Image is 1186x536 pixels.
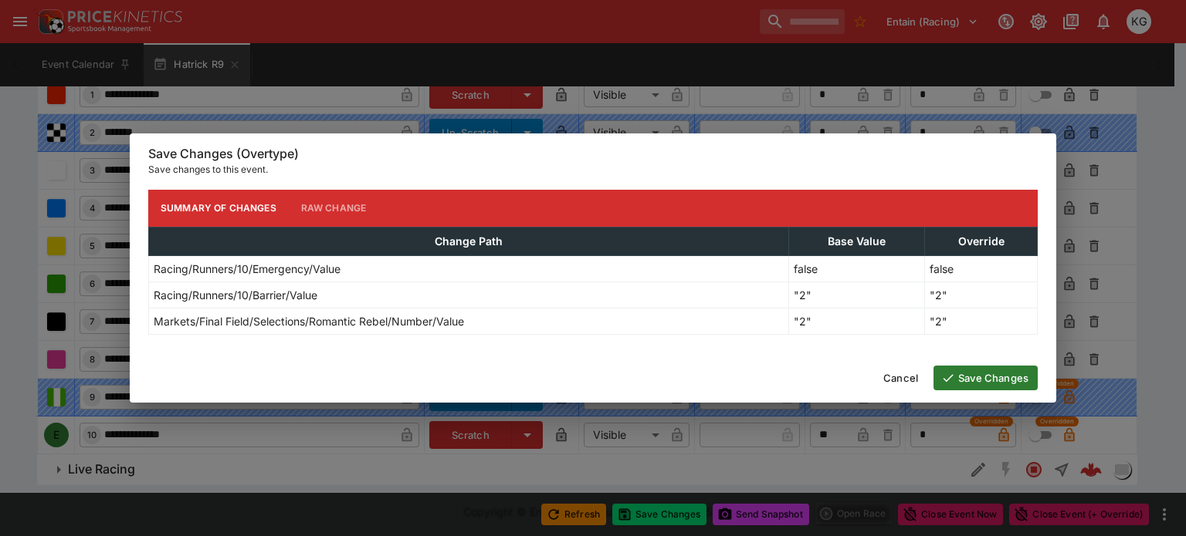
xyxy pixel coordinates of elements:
[789,281,925,308] td: "2"
[289,190,379,227] button: Raw Change
[154,261,341,277] p: Racing/Runners/10/Emergency/Value
[789,227,925,255] th: Base Value
[925,227,1038,255] th: Override
[154,287,317,303] p: Racing/Runners/10/Barrier/Value
[789,255,925,281] td: false
[148,146,1038,162] h6: Save Changes (Overtype)
[154,313,464,329] p: Markets/Final Field/Selections/Romantic Rebel/Number/Value
[148,190,289,227] button: Summary of Changes
[148,162,1038,177] p: Save changes to this event.
[149,227,789,255] th: Change Path
[925,255,1038,281] td: false
[789,308,925,334] td: "2"
[925,308,1038,334] td: "2"
[874,366,927,390] button: Cancel
[925,281,1038,308] td: "2"
[934,366,1038,390] button: Save Changes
